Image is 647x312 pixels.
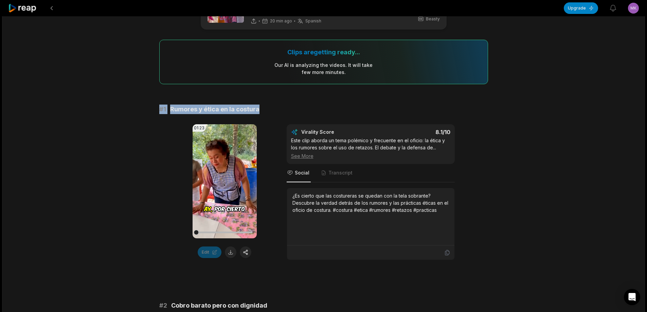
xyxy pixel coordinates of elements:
video: Your browser does not support mp4 format. [193,124,257,238]
div: 8.1 /10 [377,129,450,135]
div: Este clip aborda un tema polémico y frecuente en el oficio: la ética y los rumores sobre el uso d... [291,137,450,160]
span: # 2 [159,301,167,310]
span: # 1 [159,105,166,114]
button: Edit [198,246,221,258]
div: Our AI is analyzing the video s . It will take few more minutes. [274,61,373,76]
nav: Tabs [287,164,455,182]
div: Virality Score [301,129,374,135]
span: Social [295,169,309,176]
span: Rumores y ética en la costura [170,105,259,114]
div: ¿Es cierto que las costureras se quedan con la tela sobrante? Descubre la verdad detrás de los ru... [292,192,449,214]
span: Transcript [328,169,353,176]
div: Open Intercom Messenger [624,289,640,305]
span: Spanish [305,18,321,24]
span: 20 min ago [270,18,292,24]
span: Cobro barato pero con dignidad [171,301,267,310]
button: Upgrade [564,2,598,14]
div: Clips are getting ready... [287,48,360,56]
span: Beasty [426,16,440,22]
div: See More [291,152,450,160]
